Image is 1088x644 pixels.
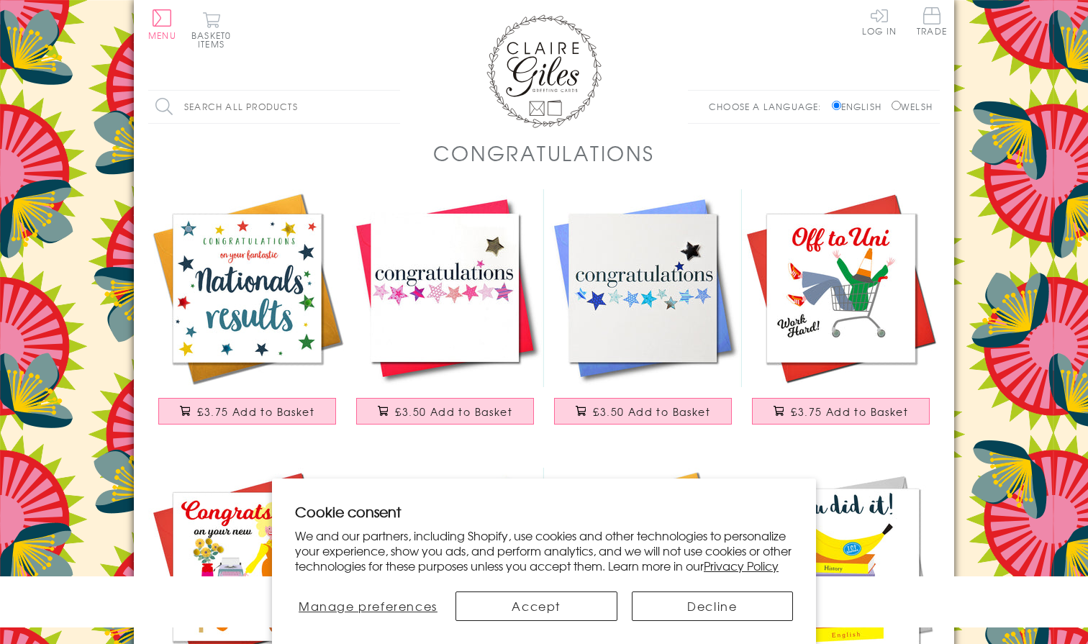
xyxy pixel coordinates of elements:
button: £3.75 Add to Basket [158,398,337,425]
a: Congratulations Card, Pink Stars, Embellished with a padded star £3.50 Add to Basket [346,189,544,439]
span: £3.75 Add to Basket [791,404,908,419]
button: Accept [455,591,617,621]
span: Manage preferences [299,597,438,614]
a: Congratulations Card, Blue Stars, Embellished with a padded star £3.50 Add to Basket [544,189,742,439]
img: Congratulations Card, Blue Stars, Embellished with a padded star [544,189,742,387]
button: Decline [632,591,794,621]
a: Log In [862,7,897,35]
input: Search all products [148,91,400,123]
p: Choose a language: [709,100,829,113]
input: Welsh [892,101,901,110]
img: Claire Giles Greetings Cards [486,14,602,128]
a: Privacy Policy [704,557,779,574]
span: £3.50 Add to Basket [593,404,710,419]
button: £3.50 Add to Basket [554,398,733,425]
span: £3.75 Add to Basket [197,404,314,419]
p: We and our partners, including Shopify, use cookies and other technologies to personalize your ex... [295,528,793,573]
span: £3.50 Add to Basket [395,404,512,419]
a: Trade [917,7,947,38]
a: Congratulations National Exam Results Card, Star, Embellished with pompoms £3.75 Add to Basket [148,189,346,439]
input: English [832,101,841,110]
label: Welsh [892,100,933,113]
button: £3.50 Add to Basket [356,398,535,425]
button: Basket0 items [191,12,231,48]
img: Congratulations Card, Pink Stars, Embellished with a padded star [346,189,544,387]
button: Menu [148,9,176,40]
label: English [832,100,889,113]
button: Manage preferences [295,591,441,621]
input: Search [386,91,400,123]
span: Trade [917,7,947,35]
button: £3.75 Add to Basket [752,398,930,425]
span: 0 items [198,29,231,50]
h2: Cookie consent [295,502,793,522]
span: Menu [148,29,176,42]
h1: Congratulations [433,138,654,168]
img: Congratulations National Exam Results Card, Star, Embellished with pompoms [148,189,346,387]
a: Congratulations and Good Luck Card, Off to Uni, Embellished with pompoms £3.75 Add to Basket [742,189,940,439]
img: Congratulations and Good Luck Card, Off to Uni, Embellished with pompoms [742,189,940,387]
